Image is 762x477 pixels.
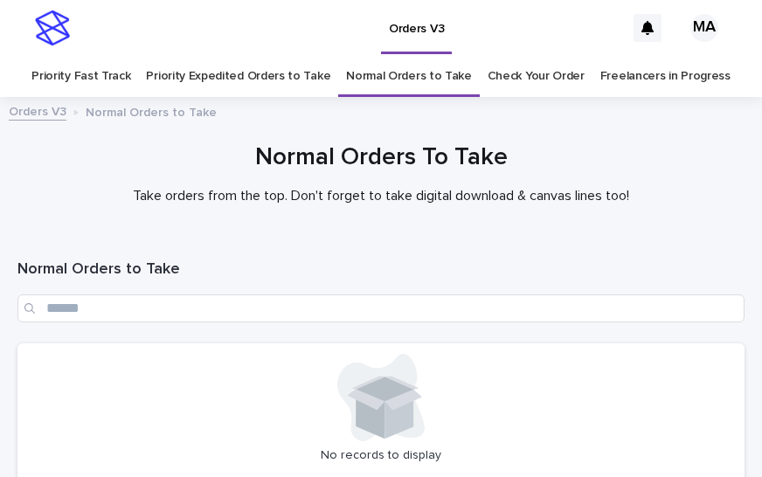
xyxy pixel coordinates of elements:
img: stacker-logo-s-only.png [35,10,70,45]
a: Priority Fast Track [31,56,130,97]
p: No records to display [28,448,734,463]
a: Normal Orders to Take [346,56,472,97]
div: MA [690,14,718,42]
p: Take orders from the top. Don't forget to take digital download & canvas lines too! [31,188,731,204]
h1: Normal Orders to Take [17,259,745,280]
a: Orders V3 [9,100,66,121]
a: Freelancers in Progress [600,56,731,97]
a: Check Your Order [488,56,585,97]
h1: Normal Orders To Take [17,142,745,174]
input: Search [17,294,745,322]
p: Normal Orders to Take [86,101,217,121]
a: Priority Expedited Orders to Take [146,56,330,97]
